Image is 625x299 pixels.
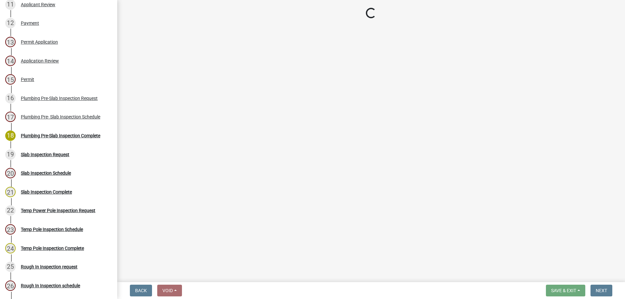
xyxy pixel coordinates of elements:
[21,152,69,157] div: Slab Inspection Request
[596,288,607,293] span: Next
[5,224,16,235] div: 23
[5,168,16,178] div: 20
[21,2,55,7] div: Applicant Review
[5,149,16,160] div: 19
[5,205,16,216] div: 22
[5,130,16,141] div: 18
[5,18,16,28] div: 12
[21,115,100,119] div: Plumbing Pre- Slab Inspection Schedule
[21,208,95,213] div: Temp Power Pole Inspection Request
[5,280,16,291] div: 26
[21,96,98,101] div: Plumbing Pre-Slab Inspection Request
[135,288,147,293] span: Back
[546,285,585,296] button: Save & Exit
[5,243,16,253] div: 24
[590,285,612,296] button: Next
[5,74,16,85] div: 15
[21,190,72,194] div: Slab Inspection Complete
[130,285,152,296] button: Back
[21,227,83,232] div: Temp Pole Inspection Schedule
[551,288,576,293] span: Save & Exit
[5,56,16,66] div: 14
[21,40,58,44] div: Permit Application
[5,37,16,47] div: 13
[21,77,34,82] div: Permit
[5,262,16,272] div: 25
[21,171,71,175] div: Slab Inspection Schedule
[21,265,77,269] div: Rough In Inspection request
[21,133,100,138] div: Plumbing Pre-Slab Inspection Complete
[21,283,80,288] div: Rough In Inspection schedule
[21,246,84,251] div: Temp Pole Inspection Complete
[157,285,182,296] button: Void
[5,187,16,197] div: 21
[5,93,16,103] div: 16
[21,59,59,63] div: Application Review
[21,21,39,25] div: Payment
[162,288,173,293] span: Void
[5,112,16,122] div: 17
